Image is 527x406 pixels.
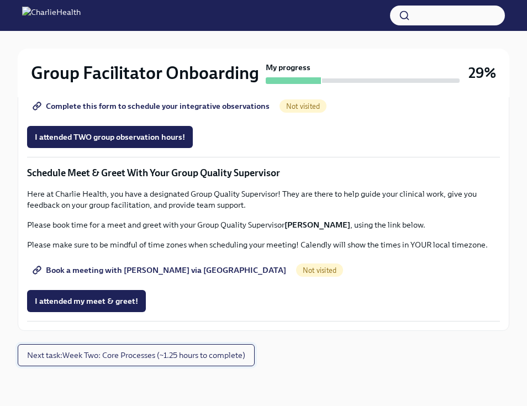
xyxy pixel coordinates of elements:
span: I attended TWO group observation hours! [35,131,185,143]
p: Please book time for a meet and greet with your Group Quality Supervisor , using the link below. [27,219,500,230]
a: Complete this form to schedule your integrative observations [27,95,277,117]
strong: My progress [266,62,310,73]
span: Not visited [296,266,343,275]
button: Next task:Week Two: Core Processes (~1.25 hours to complete) [18,344,255,366]
button: I attended TWO group observation hours! [27,126,193,148]
strong: [PERSON_NAME] [284,220,350,230]
p: Schedule Meet & Greet With Your Group Quality Supervisor [27,166,500,180]
h2: Group Facilitator Onboarding [31,62,259,84]
p: Please make sure to be mindful of time zones when scheduling your meeting! Calendly will show the... [27,239,500,250]
p: Here at Charlie Health, you have a designated Group Quality Supervisor! They are there to help gu... [27,188,500,210]
span: Not visited [280,102,326,110]
span: Complete this form to schedule your integrative observations [35,101,270,112]
img: CharlieHealth [22,7,81,24]
h3: 29% [468,63,496,83]
button: I attended my meet & greet! [27,290,146,312]
span: I attended my meet & greet! [35,296,138,307]
a: Book a meeting with [PERSON_NAME] via [GEOGRAPHIC_DATA] [27,259,294,281]
span: Book a meeting with [PERSON_NAME] via [GEOGRAPHIC_DATA] [35,265,286,276]
span: Next task : Week Two: Core Processes (~1.25 hours to complete) [27,350,245,361]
